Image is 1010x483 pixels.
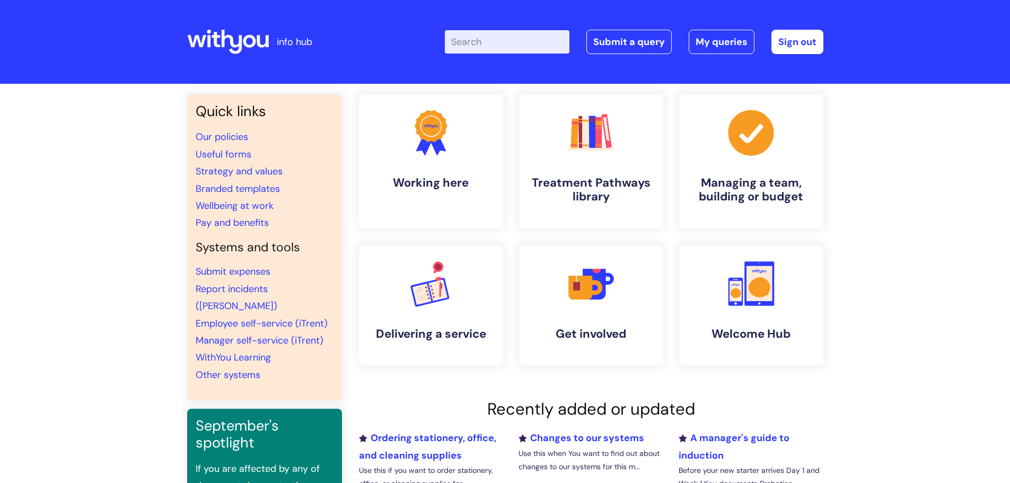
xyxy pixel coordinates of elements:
[688,176,815,204] h4: Managing a team, building or budget
[519,447,663,473] p: Use this when You want to find out about changes to our systems for this m...
[445,30,569,54] input: Search
[359,399,823,419] h2: Recently added or updated
[367,327,495,341] h4: Delivering a service
[519,432,644,444] a: Changes to our systems
[196,240,333,255] h4: Systems and tools
[528,327,655,341] h4: Get involved
[196,265,270,278] a: Submit expenses
[679,94,823,229] a: Managing a team, building or budget
[196,165,283,178] a: Strategy and values
[771,30,823,54] a: Sign out
[196,334,323,347] a: Manager self-service (iTrent)
[688,327,815,341] h4: Welcome Hub
[196,199,274,212] a: Wellbeing at work
[196,103,333,120] h3: Quick links
[445,30,823,54] div: | -
[196,216,269,229] a: Pay and benefits
[528,176,655,204] h4: Treatment Pathways library
[196,368,260,381] a: Other systems
[196,182,280,195] a: Branded templates
[196,351,271,364] a: WithYou Learning
[196,148,251,161] a: Useful forms
[277,33,312,50] p: info hub
[196,317,328,330] a: Employee self-service (iTrent)
[196,283,277,312] a: Report incidents ([PERSON_NAME])
[519,94,663,229] a: Treatment Pathways library
[679,245,823,365] a: Welcome Hub
[689,30,754,54] a: My queries
[586,30,672,54] a: Submit a query
[196,130,248,143] a: Our policies
[679,432,789,461] a: A manager's guide to induction
[359,245,503,365] a: Delivering a service
[359,94,503,229] a: Working here
[196,417,333,452] h3: September's spotlight
[367,176,495,190] h4: Working here
[359,432,496,461] a: Ordering stationery, office, and cleaning supplies
[519,245,663,365] a: Get involved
